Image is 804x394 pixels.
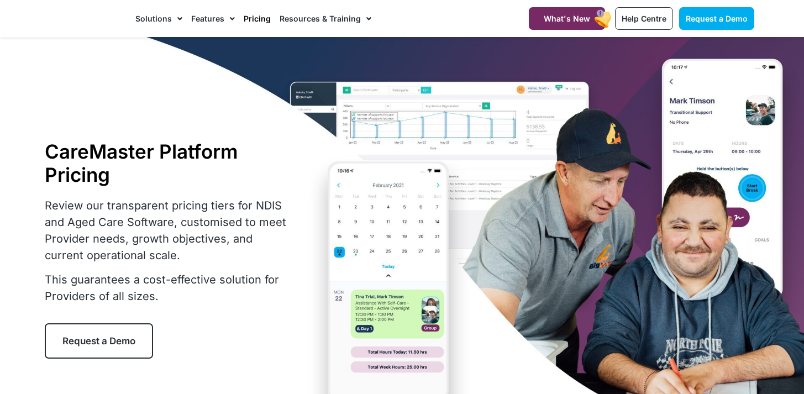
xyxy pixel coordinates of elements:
[45,271,293,304] p: This guarantees a cost-effective solution for Providers of all sizes.
[50,10,125,27] img: CareMaster Logo
[615,7,673,30] a: Help Centre
[679,7,754,30] a: Request a Demo
[62,335,135,346] span: Request a Demo
[622,14,666,23] span: Help Centre
[45,323,153,359] a: Request a Demo
[686,14,748,23] span: Request a Demo
[45,197,293,264] p: Review our transparent pricing tiers for NDIS and Aged Care Software, customised to meet Provider...
[45,140,293,186] h1: CareMaster Platform Pricing
[529,7,605,30] a: What's New
[544,14,590,23] span: What's New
